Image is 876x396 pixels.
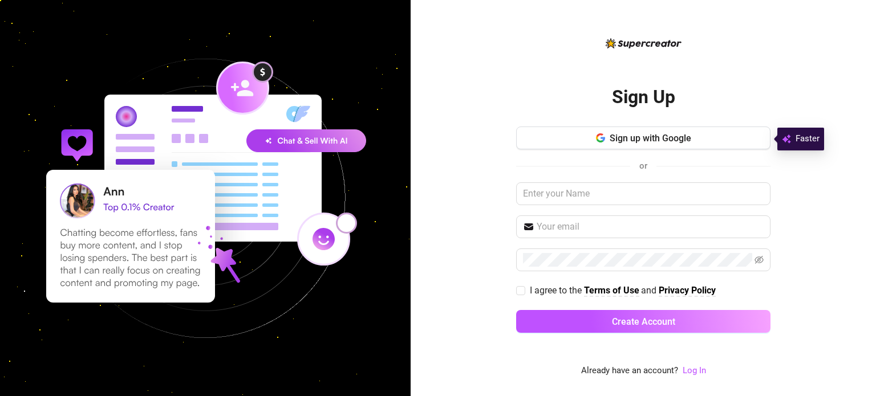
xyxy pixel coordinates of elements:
span: Already have an account? [581,364,678,378]
button: Create Account [516,310,770,333]
button: Sign up with Google [516,126,770,149]
span: or [639,161,647,171]
span: and [641,285,659,296]
span: eye-invisible [755,255,764,264]
strong: Privacy Policy [659,285,716,296]
img: signup-background-D0MIrEPF.svg [8,1,403,395]
a: Log In [683,365,706,375]
input: Enter your Name [516,182,770,205]
h2: Sign Up [612,85,675,109]
span: Sign up with Google [610,133,691,144]
a: Log In [683,364,706,378]
a: Terms of Use [584,285,639,297]
img: logo-BBDzfeDw.svg [606,38,682,48]
a: Privacy Policy [659,285,716,297]
strong: Terms of Use [584,285,639,296]
input: Your email [537,220,764,234]
img: svg%3e [782,132,791,146]
span: Create Account [612,316,675,327]
span: I agree to the [530,285,584,296]
span: Faster [796,132,820,146]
